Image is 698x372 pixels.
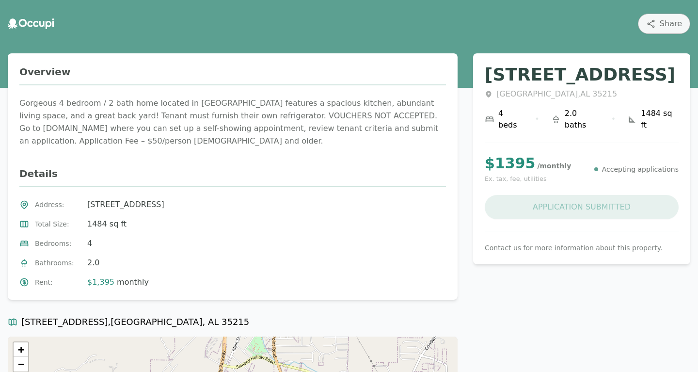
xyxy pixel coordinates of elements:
[485,243,679,253] p: Contact us for more information about this property.
[87,238,92,249] span: 4
[565,108,600,131] span: 2.0 baths
[485,155,571,172] p: $ 1395
[537,162,571,170] span: / monthly
[18,358,24,370] span: −
[602,164,679,174] p: Accepting applications
[641,108,679,131] span: 1484 sq ft
[611,113,616,125] div: •
[485,174,571,183] small: Ex. tax, fee, utilities
[87,199,164,210] span: [STREET_ADDRESS]
[535,113,539,125] div: •
[14,357,28,372] a: Zoom out
[114,277,149,287] span: monthly
[87,257,99,269] span: 2.0
[35,200,81,210] span: Address :
[638,14,690,34] button: Share
[35,239,81,248] span: Bedrooms :
[35,219,81,229] span: Total Size :
[498,108,523,131] span: 4 beds
[19,97,446,147] div: Gorgeous 4 bedroom / 2 bath home located in [GEOGRAPHIC_DATA] features a spacious kitchen, abunda...
[87,218,127,230] span: 1484 sq ft
[18,343,24,356] span: +
[485,65,679,84] h1: [STREET_ADDRESS]
[660,18,682,30] span: Share
[19,167,446,187] h2: Details
[8,315,458,337] h3: [STREET_ADDRESS] , [GEOGRAPHIC_DATA] , AL 35215
[19,65,446,85] h2: Overview
[35,277,81,287] span: Rent :
[14,342,28,357] a: Zoom in
[496,88,617,100] span: [GEOGRAPHIC_DATA] , AL 35215
[35,258,81,268] span: Bathrooms :
[87,277,114,287] span: $1,395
